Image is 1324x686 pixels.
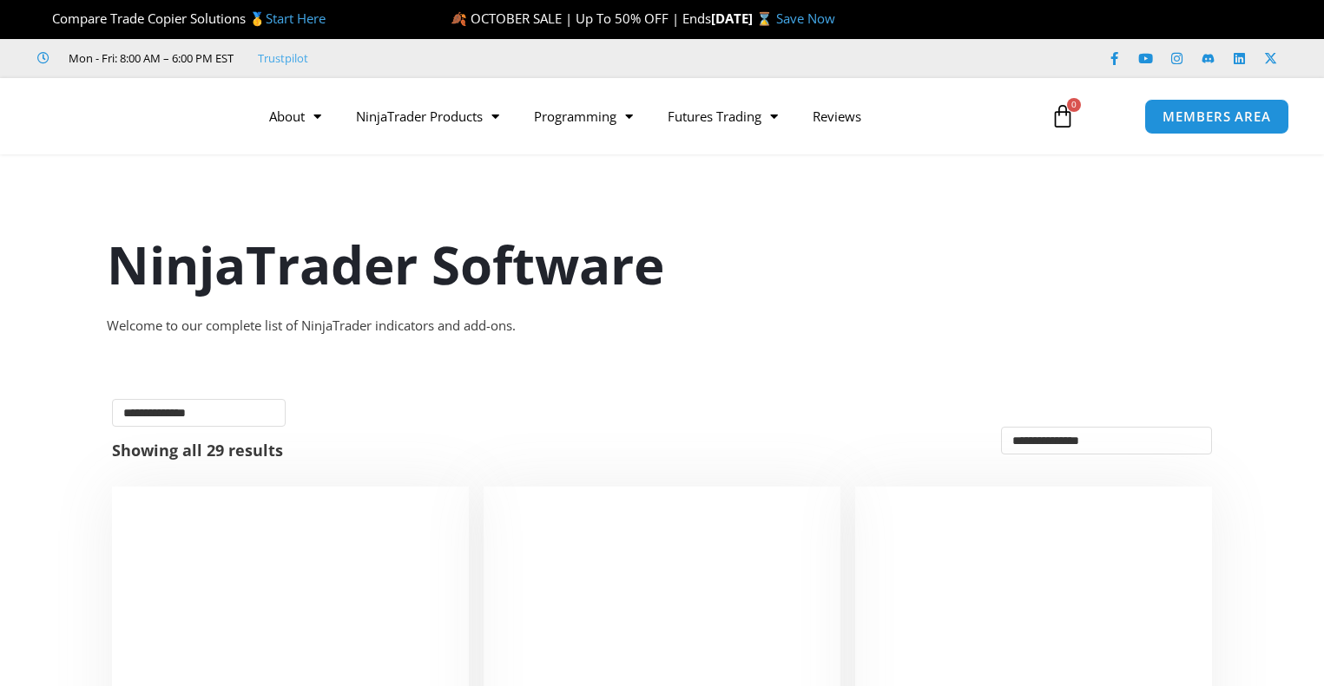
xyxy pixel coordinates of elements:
[37,85,224,147] img: LogoAI | Affordable Indicators – NinjaTrader
[38,12,51,25] img: 🏆
[107,314,1218,338] div: Welcome to our complete list of NinjaTrader indicators and add-ons.
[1001,427,1212,454] select: Shop order
[112,442,283,458] p: Showing all 29 results
[795,96,879,136] a: Reviews
[339,96,517,136] a: NinjaTrader Products
[37,10,326,27] span: Compare Trade Copier Solutions 🥇
[252,96,1033,136] nav: Menu
[1144,99,1289,134] a: MEMBERS AREA
[776,10,835,27] a: Save Now
[1024,91,1101,141] a: 0
[517,96,650,136] a: Programming
[451,10,711,27] span: 🍂 OCTOBER SALE | Up To 50% OFF | Ends
[252,96,339,136] a: About
[711,10,776,27] strong: [DATE] ⌛
[650,96,795,136] a: Futures Trading
[258,48,308,69] a: Trustpilot
[64,48,234,69] span: Mon - Fri: 8:00 AM – 6:00 PM EST
[107,228,1218,301] h1: NinjaTrader Software
[1067,98,1081,112] span: 0
[266,10,326,27] a: Start Here
[1163,110,1271,123] span: MEMBERS AREA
